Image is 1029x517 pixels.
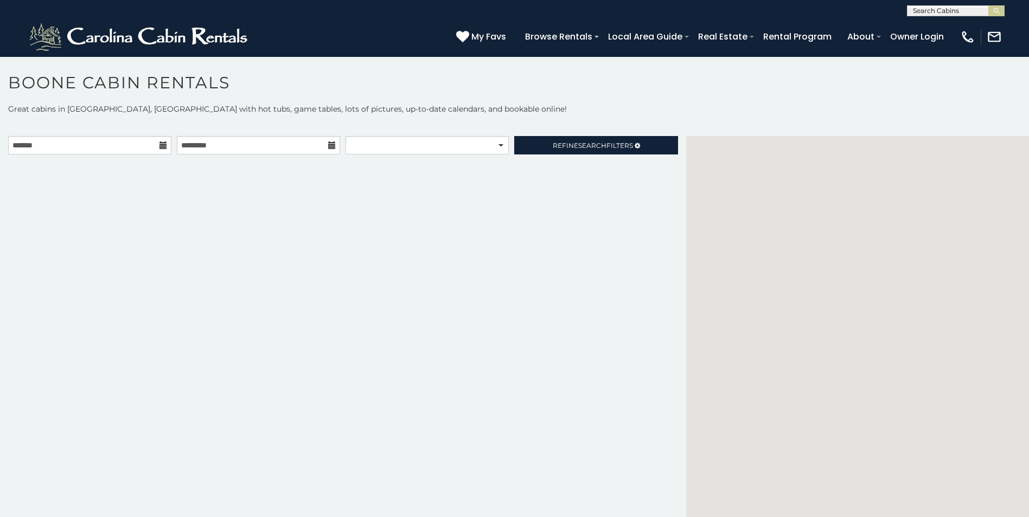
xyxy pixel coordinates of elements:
[842,27,880,46] a: About
[514,136,678,154] a: RefineSearchFilters
[603,27,688,46] a: Local Area Guide
[987,29,1002,44] img: mail-regular-white.png
[27,21,252,53] img: White-1-2.png
[456,30,509,44] a: My Favs
[960,29,975,44] img: phone-regular-white.png
[693,27,753,46] a: Real Estate
[520,27,598,46] a: Browse Rentals
[471,30,506,43] span: My Favs
[758,27,837,46] a: Rental Program
[578,141,606,150] span: Search
[553,141,633,150] span: Refine Filters
[885,27,949,46] a: Owner Login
